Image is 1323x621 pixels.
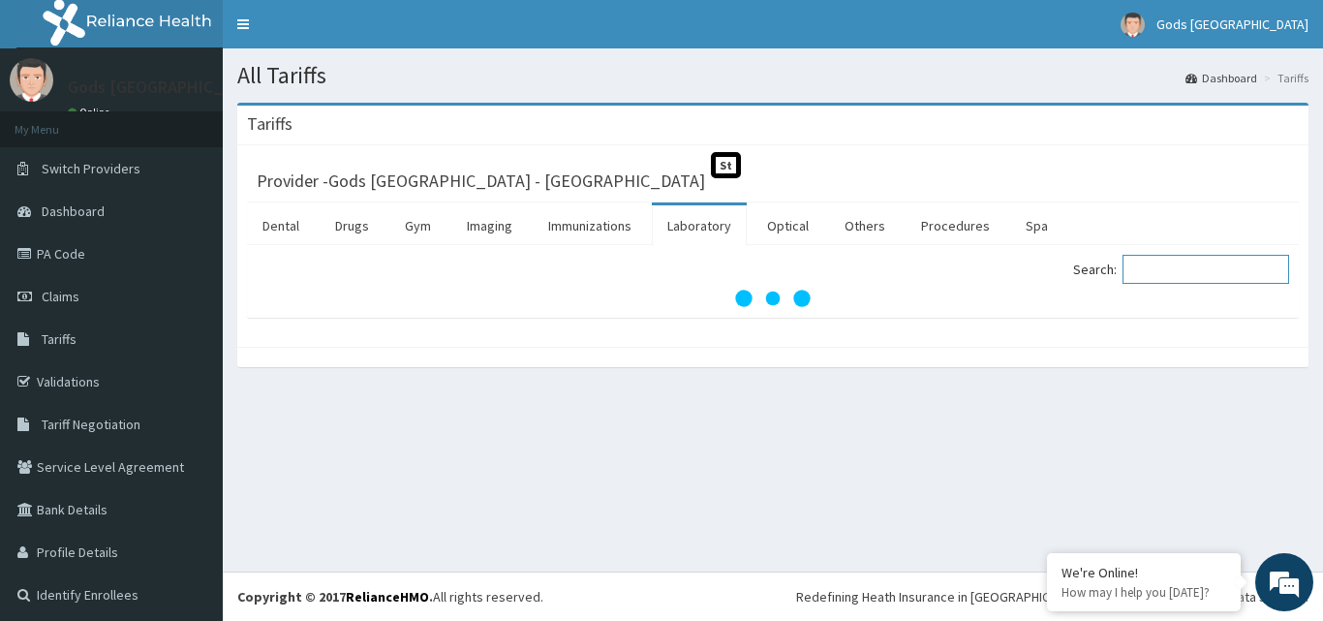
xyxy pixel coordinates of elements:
img: User Image [1121,13,1145,37]
label: Search: [1073,255,1289,284]
h3: Provider - Gods [GEOGRAPHIC_DATA] - [GEOGRAPHIC_DATA] [257,172,705,190]
span: Gods [GEOGRAPHIC_DATA] [1156,16,1308,33]
a: Laboratory [652,205,747,246]
p: Gods [GEOGRAPHIC_DATA] [68,78,269,96]
footer: All rights reserved. [223,572,1323,621]
span: Dashboard [42,202,105,220]
strong: Copyright © 2017 . [237,588,433,605]
span: St [711,152,741,178]
a: Online [68,106,114,119]
input: Search: [1123,255,1289,284]
a: Others [829,205,901,246]
span: Claims [42,288,79,305]
div: Redefining Heath Insurance in [GEOGRAPHIC_DATA] using Telemedicine and Data Science! [796,587,1308,606]
a: Dental [247,205,315,246]
a: Procedures [906,205,1005,246]
div: We're Online! [1061,564,1226,581]
a: Imaging [451,205,528,246]
a: Immunizations [533,205,647,246]
a: RelianceHMO [346,588,429,605]
li: Tariffs [1259,70,1308,86]
a: Optical [752,205,824,246]
a: Spa [1010,205,1063,246]
a: Dashboard [1185,70,1257,86]
a: Gym [389,205,446,246]
svg: audio-loading [734,260,812,337]
h3: Tariffs [247,115,292,133]
span: Switch Providers [42,160,140,177]
span: Tariff Negotiation [42,416,140,433]
a: Drugs [320,205,385,246]
span: Tariffs [42,330,77,348]
img: User Image [10,58,53,102]
p: How may I help you today? [1061,584,1226,601]
h1: All Tariffs [237,63,1308,88]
